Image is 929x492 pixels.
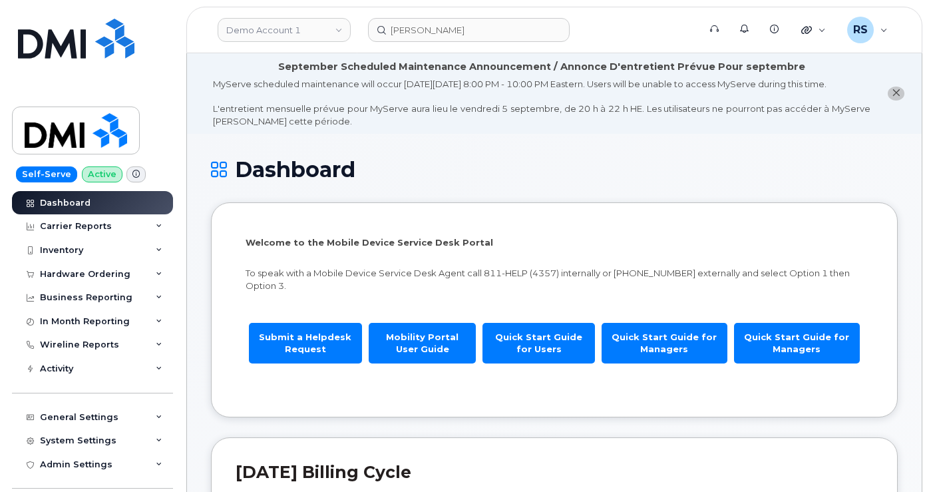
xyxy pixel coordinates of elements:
[734,323,860,364] a: Quick Start Guide for Managers
[236,462,873,482] h2: [DATE] Billing Cycle
[888,87,904,101] button: close notification
[246,236,863,249] p: Welcome to the Mobile Device Service Desk Portal
[482,323,594,364] a: Quick Start Guide for Users
[369,323,476,364] a: Mobility Portal User Guide
[602,323,727,364] a: Quick Start Guide for Managers
[211,158,898,181] h1: Dashboard
[278,60,805,74] div: September Scheduled Maintenance Announcement / Annonce D'entretient Prévue Pour septembre
[213,78,870,127] div: MyServe scheduled maintenance will occur [DATE][DATE] 8:00 PM - 10:00 PM Eastern. Users will be u...
[246,267,863,292] p: To speak with a Mobile Device Service Desk Agent call 811-HELP (4357) internally or [PHONE_NUMBER...
[249,323,362,364] a: Submit a Helpdesk Request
